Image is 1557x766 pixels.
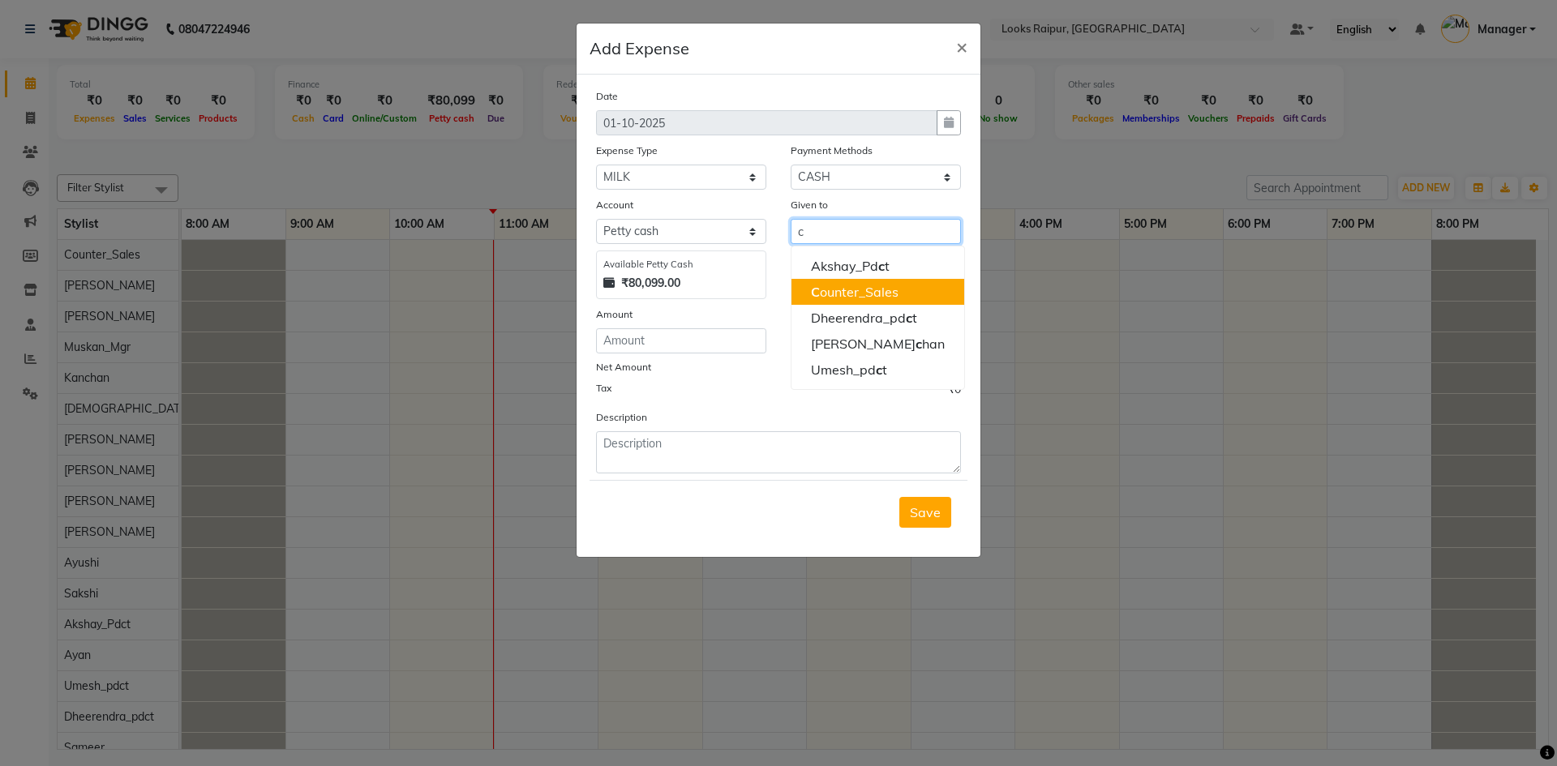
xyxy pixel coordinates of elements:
span: c [906,310,912,326]
ngb-highlight: Umesh_pd t [811,362,887,378]
span: ₹0 [947,381,961,402]
label: Expense Type [596,143,658,158]
span: Save [910,504,941,520]
label: Account [596,198,633,212]
ngb-highlight: [PERSON_NAME] han [811,336,945,352]
label: Tax [596,381,611,396]
label: Date [596,89,618,104]
span: c [878,258,885,274]
ngb-highlight: ounter_Sales [811,284,899,300]
span: c [916,336,922,352]
label: Given to [791,198,828,212]
label: Amount [596,307,633,322]
label: Net Amount [596,360,651,374]
ngb-highlight: Dheerendra_pd t [811,310,917,326]
div: Available Petty Cash [603,258,759,272]
ngb-highlight: Akshay_Pd t [811,258,890,274]
strong: ₹80,099.00 [621,275,680,292]
label: Payment Methods [791,143,873,158]
button: Close [943,24,980,69]
button: Save [899,497,951,528]
span: c [876,362,882,378]
span: C [811,284,820,300]
input: Given to [791,219,961,244]
span: × [956,34,967,58]
label: Description [596,410,647,425]
h5: Add Expense [590,36,689,61]
input: Amount [596,328,766,353]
